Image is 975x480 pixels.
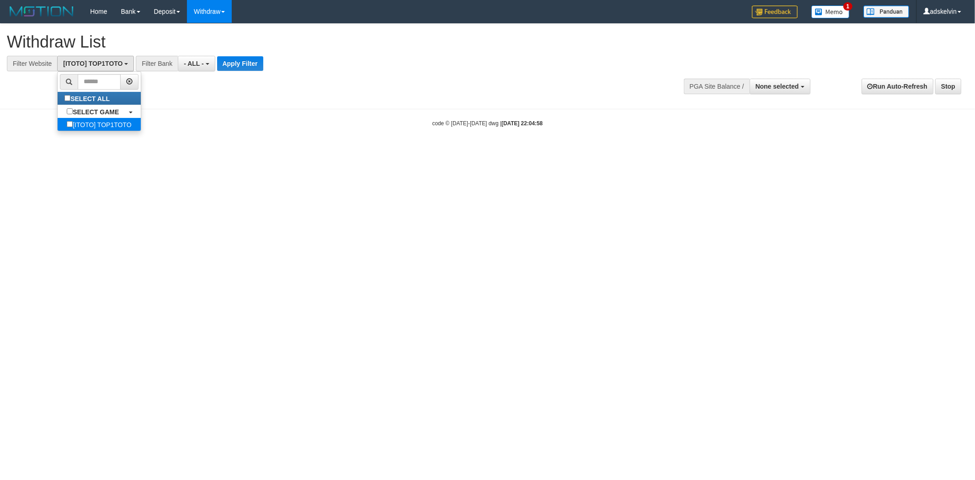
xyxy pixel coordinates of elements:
[67,121,73,127] input: [ITOTO] TOP1TOTO
[7,5,76,18] img: MOTION_logo.png
[7,33,641,51] h1: Withdraw List
[863,5,909,18] img: panduan.png
[501,120,543,127] strong: [DATE] 22:04:58
[184,60,204,67] span: - ALL -
[862,79,933,94] a: Run Auto-Refresh
[178,56,215,71] button: - ALL -
[432,120,543,127] small: code © [DATE]-[DATE] dwg |
[63,60,123,67] span: [ITOTO] TOP1TOTO
[843,2,853,11] span: 1
[935,79,961,94] a: Stop
[217,56,263,71] button: Apply Filter
[750,79,810,94] button: None selected
[684,79,750,94] div: PGA Site Balance /
[7,56,57,71] div: Filter Website
[752,5,798,18] img: Feedback.jpg
[811,5,850,18] img: Button%20Memo.svg
[64,95,70,101] input: SELECT ALL
[756,83,799,90] span: None selected
[58,92,119,105] label: SELECT ALL
[136,56,178,71] div: Filter Bank
[73,108,119,116] b: SELECT GAME
[58,118,140,131] label: [ITOTO] TOP1TOTO
[57,56,134,71] button: [ITOTO] TOP1TOTO
[58,105,140,118] a: SELECT GAME
[67,108,73,114] input: SELECT GAME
